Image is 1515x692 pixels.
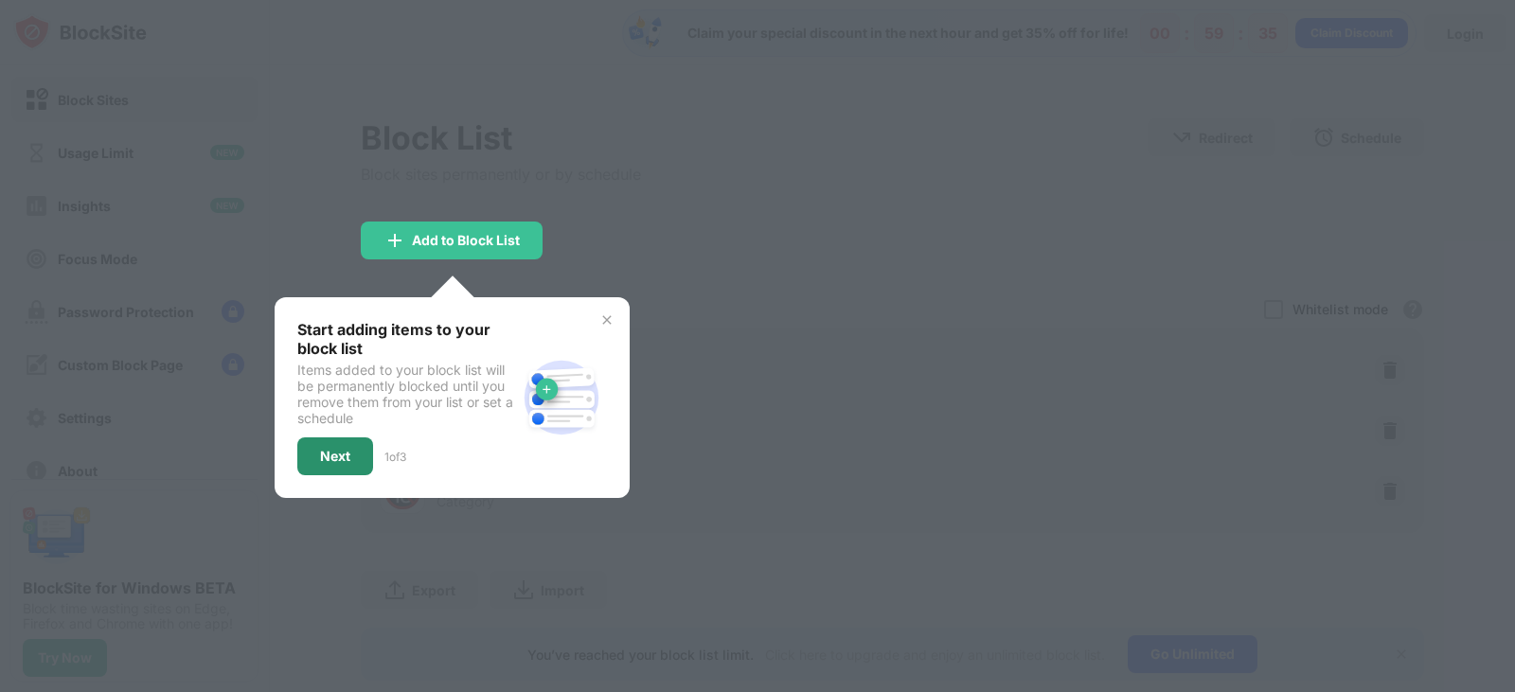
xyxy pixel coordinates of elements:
[384,450,406,464] div: 1 of 3
[320,449,350,464] div: Next
[297,320,516,358] div: Start adding items to your block list
[516,352,607,443] img: block-site.svg
[412,233,520,248] div: Add to Block List
[297,362,516,426] div: Items added to your block list will be permanently blocked until you remove them from your list o...
[599,312,615,328] img: x-button.svg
